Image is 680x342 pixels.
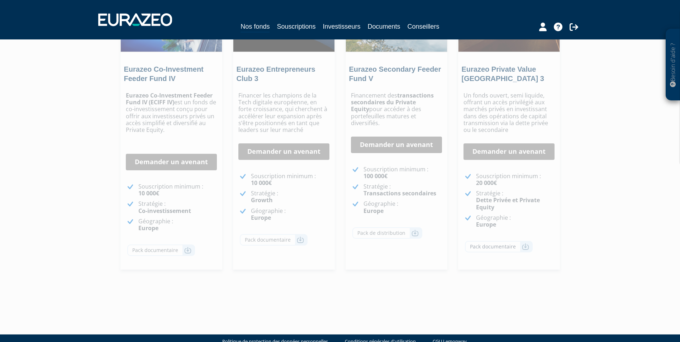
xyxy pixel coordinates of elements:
[351,137,442,153] a: Demander un avenant
[126,154,217,170] a: Demander un avenant
[240,234,308,246] a: Pack documentaire
[126,91,213,106] strong: Eurazeo Co-Investment Feeder Fund IV (ECIFF IV)
[351,92,442,127] p: Financement des pour accéder à des portefeuilles matures et diversifiés.
[351,91,434,113] strong: transactions secondaires du Private Equity
[138,224,158,232] strong: Europe
[465,241,533,252] a: Pack documentaire
[408,22,439,32] a: Conseillers
[238,143,329,160] a: Demander un avenant
[476,220,496,228] strong: Europe
[237,65,315,82] a: Eurazeo Entrepreneurs Club 3
[138,200,217,214] p: Stratégie :
[363,189,436,197] strong: Transactions secondaires
[138,207,191,215] strong: Co-investissement
[476,179,497,187] strong: 20 000€
[476,196,540,211] strong: Dette Privée et Private Equity
[251,214,271,222] strong: Europe
[363,183,442,197] p: Stratégie :
[463,143,555,160] a: Demander un avenant
[368,22,400,32] a: Documents
[98,13,172,26] img: 1732889491-logotype_eurazeo_blanc_rvb.png
[462,65,544,82] a: Eurazeo Private Value [GEOGRAPHIC_DATA] 3
[323,22,360,32] a: Investisseurs
[363,166,442,180] p: Souscription minimum :
[251,173,329,186] p: Souscription minimum :
[251,208,329,221] p: Géographie :
[363,207,384,215] strong: Europe
[476,214,555,228] p: Géographie :
[251,190,329,204] p: Stratégie :
[476,173,555,186] p: Souscription minimum :
[124,65,204,82] a: Eurazeo Co-Investment Feeder Fund IV
[251,179,272,187] strong: 10 000€
[127,244,195,256] a: Pack documentaire
[277,22,315,32] a: Souscriptions
[352,227,422,239] a: Pack de distribution
[669,33,677,97] p: Besoin d'aide ?
[126,92,217,133] p: est un fonds de co-investissement conçu pour offrir aux investisseurs privés un accès simplifié e...
[251,196,273,204] strong: Growth
[138,189,159,197] strong: 10 000€
[476,190,555,211] p: Stratégie :
[349,65,441,82] a: Eurazeo Secondary Feeder Fund V
[238,92,329,133] p: Financer les champions de la Tech digitale européenne, en forte croissance, qui cherchent à accél...
[363,172,387,180] strong: 100 000€
[363,200,442,214] p: Géographie :
[138,218,217,232] p: Géographie :
[138,183,217,197] p: Souscription minimum :
[463,92,555,133] p: Un fonds ouvert, semi liquide, offrant un accès privilégié aux marchés privés en investissant dan...
[241,22,270,33] a: Nos fonds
